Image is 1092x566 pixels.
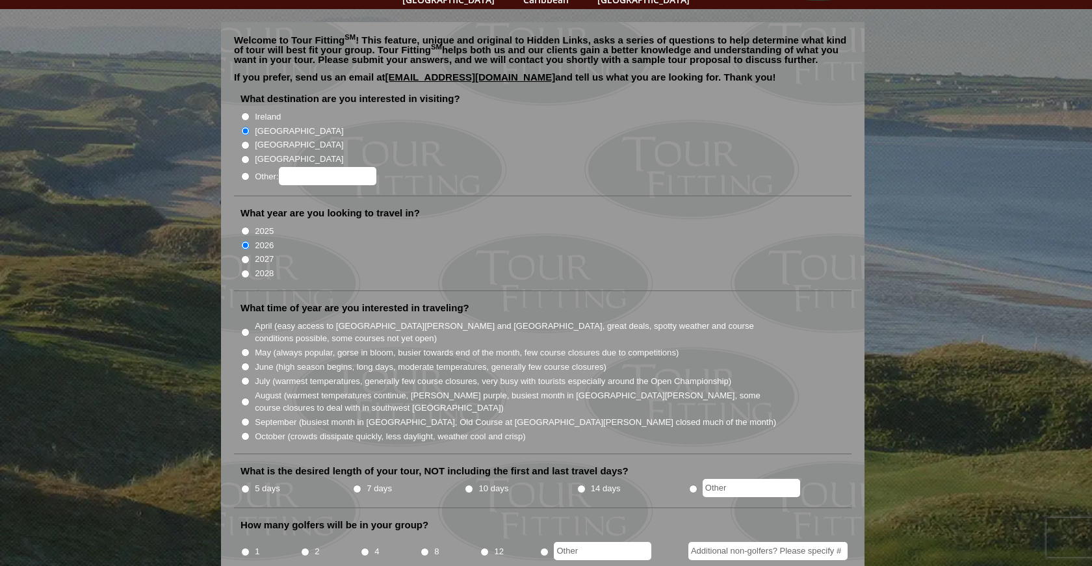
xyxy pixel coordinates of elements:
label: 2025 [255,225,274,238]
label: 2027 [255,253,274,266]
label: 2 [315,545,319,558]
label: 10 days [479,482,509,495]
label: 2026 [255,239,274,252]
sup: SM [344,33,356,41]
label: September (busiest month in [GEOGRAPHIC_DATA], Old Course at [GEOGRAPHIC_DATA][PERSON_NAME] close... [255,416,776,429]
label: 8 [434,545,439,558]
label: May (always popular, gorse in bloom, busier towards end of the month, few course closures due to ... [255,346,679,359]
label: What time of year are you interested in traveling? [240,302,469,315]
input: Other: [279,167,376,185]
label: July (warmest temperatures, generally few course closures, very busy with tourists especially aro... [255,375,731,388]
label: [GEOGRAPHIC_DATA] [255,153,343,166]
label: October (crowds dissipate quickly, less daylight, weather cool and crisp) [255,430,526,443]
label: What is the desired length of your tour, NOT including the first and last travel days? [240,465,629,478]
label: 2028 [255,267,274,280]
label: 14 days [591,482,621,495]
label: What year are you looking to travel in? [240,207,420,220]
input: Additional non-golfers? Please specify # [688,542,848,560]
a: [EMAIL_ADDRESS][DOMAIN_NAME] [385,71,556,83]
label: June (high season begins, long days, moderate temperatures, generally few course closures) [255,361,606,374]
label: What destination are you interested in visiting? [240,92,460,105]
label: 5 days [255,482,280,495]
sup: SM [431,43,442,51]
label: How many golfers will be in your group? [240,519,428,532]
label: April (easy access to [GEOGRAPHIC_DATA][PERSON_NAME] and [GEOGRAPHIC_DATA], great deals, spotty w... [255,320,777,345]
label: 1 [255,545,259,558]
label: Other: [255,167,376,185]
label: August (warmest temperatures continue, [PERSON_NAME] purple, busiest month in [GEOGRAPHIC_DATA][P... [255,389,777,415]
label: 12 [494,545,504,558]
p: If you prefer, send us an email at and tell us what you are looking for. Thank you! [234,72,851,92]
label: Ireland [255,110,281,123]
input: Other [554,542,651,560]
p: Welcome to Tour Fitting ! This feature, unique and original to Hidden Links, asks a series of que... [234,35,851,64]
label: 4 [374,545,379,558]
input: Other [703,479,800,497]
label: 7 days [367,482,392,495]
label: [GEOGRAPHIC_DATA] [255,125,343,138]
label: [GEOGRAPHIC_DATA] [255,138,343,151]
